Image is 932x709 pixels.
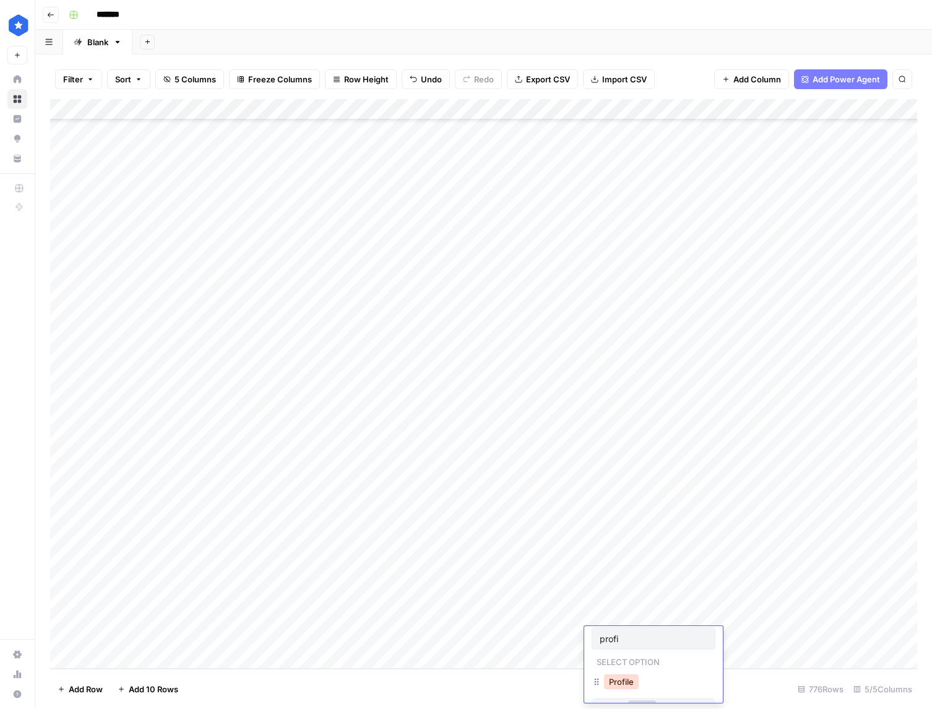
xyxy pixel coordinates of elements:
[69,683,103,695] span: Add Row
[507,69,578,89] button: Export CSV
[604,674,639,689] button: Profile
[229,69,320,89] button: Freeze Columns
[63,73,83,85] span: Filter
[7,129,27,149] a: Opportunities
[583,69,655,89] button: Import CSV
[248,73,312,85] span: Freeze Columns
[7,645,27,664] a: Settings
[600,633,707,644] input: Search or create
[175,73,216,85] span: 5 Columns
[115,73,131,85] span: Sort
[129,683,178,695] span: Add 10 Rows
[733,73,781,85] span: Add Column
[110,679,186,699] button: Add 10 Rows
[794,69,887,89] button: Add Power Agent
[7,69,27,89] a: Home
[402,69,450,89] button: Undo
[155,69,224,89] button: 5 Columns
[813,73,880,85] span: Add Power Agent
[344,73,389,85] span: Row Height
[7,684,27,704] button: Help + Support
[325,69,397,89] button: Row Height
[7,109,27,129] a: Insights
[592,653,665,668] p: Select option
[63,30,132,54] a: Blank
[107,69,150,89] button: Sort
[848,679,917,699] div: 5/5 Columns
[7,149,27,168] a: Your Data
[50,679,110,699] button: Add Row
[7,664,27,684] a: Usage
[793,679,848,699] div: 776 Rows
[7,89,27,109] a: Browse
[592,672,715,694] div: Profile
[474,73,494,85] span: Redo
[421,73,442,85] span: Undo
[7,10,27,41] button: Workspace: ConsumerAffairs
[714,69,789,89] button: Add Column
[55,69,102,89] button: Filter
[602,73,647,85] span: Import CSV
[526,73,570,85] span: Export CSV
[87,36,108,48] div: Blank
[455,69,502,89] button: Redo
[7,14,30,37] img: ConsumerAffairs Logo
